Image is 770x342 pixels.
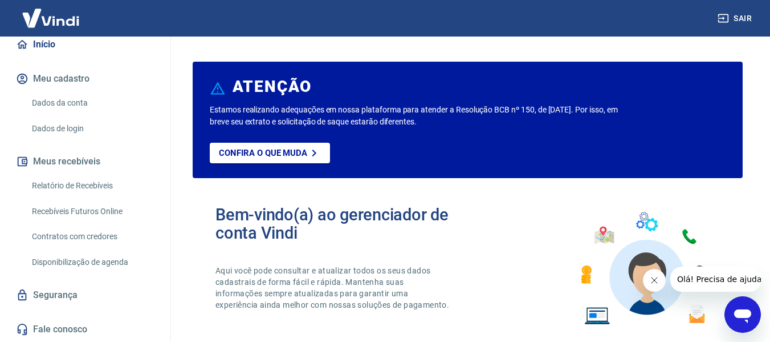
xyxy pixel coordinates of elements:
a: Dados da conta [27,91,157,115]
iframe: Botão para abrir a janela de mensagens [724,296,761,333]
a: Contratos com credores [27,225,157,248]
a: Disponibilização de agenda [27,251,157,274]
a: Segurança [14,283,157,308]
span: Olá! Precisa de ajuda? [7,8,96,17]
h6: ATENÇÃO [233,81,312,92]
a: Relatório de Recebíveis [27,174,157,198]
a: Confira o que muda [210,143,330,163]
p: Estamos realizando adequações em nossa plataforma para atender a Resolução BCB nº 150, de [DATE].... [210,104,622,128]
iframe: Fechar mensagem [643,269,666,292]
a: Dados de login [27,117,157,140]
a: Início [14,32,157,57]
button: Meus recebíveis [14,149,157,174]
a: Recebíveis Futuros Online [27,200,157,223]
iframe: Mensagem da empresa [670,267,761,292]
button: Sair [715,8,756,29]
p: Aqui você pode consultar e atualizar todos os seus dados cadastrais de forma fácil e rápida. Mant... [215,265,451,311]
a: Fale conosco [14,317,157,342]
h2: Bem-vindo(a) ao gerenciador de conta Vindi [215,206,468,242]
button: Meu cadastro [14,66,157,91]
img: Imagem de um avatar masculino com diversos icones exemplificando as funcionalidades do gerenciado... [571,206,720,332]
p: Confira o que muda [219,148,307,158]
img: Vindi [14,1,88,35]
